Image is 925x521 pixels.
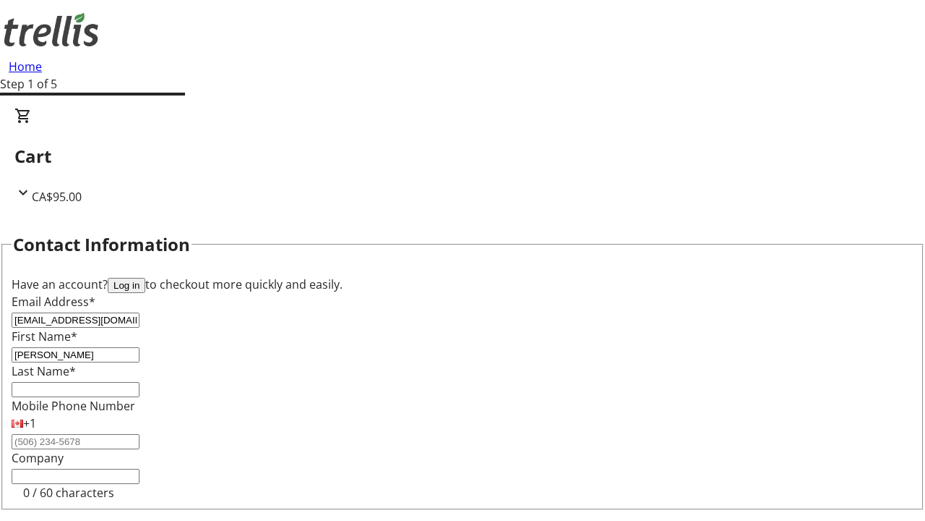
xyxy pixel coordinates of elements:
tr-character-limit: 0 / 60 characters [23,485,114,501]
label: Email Address* [12,294,95,310]
label: Mobile Phone Number [12,398,135,414]
div: CartCA$95.00 [14,107,911,206]
span: CA$95.00 [32,189,82,205]
label: First Name* [12,329,77,344]
h2: Cart [14,143,911,169]
label: Last Name* [12,363,76,379]
label: Company [12,450,64,466]
div: Have an account? to checkout more quickly and easily. [12,276,913,293]
h2: Contact Information [13,232,190,258]
button: Log in [108,278,145,293]
input: (506) 234-5678 [12,434,139,449]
